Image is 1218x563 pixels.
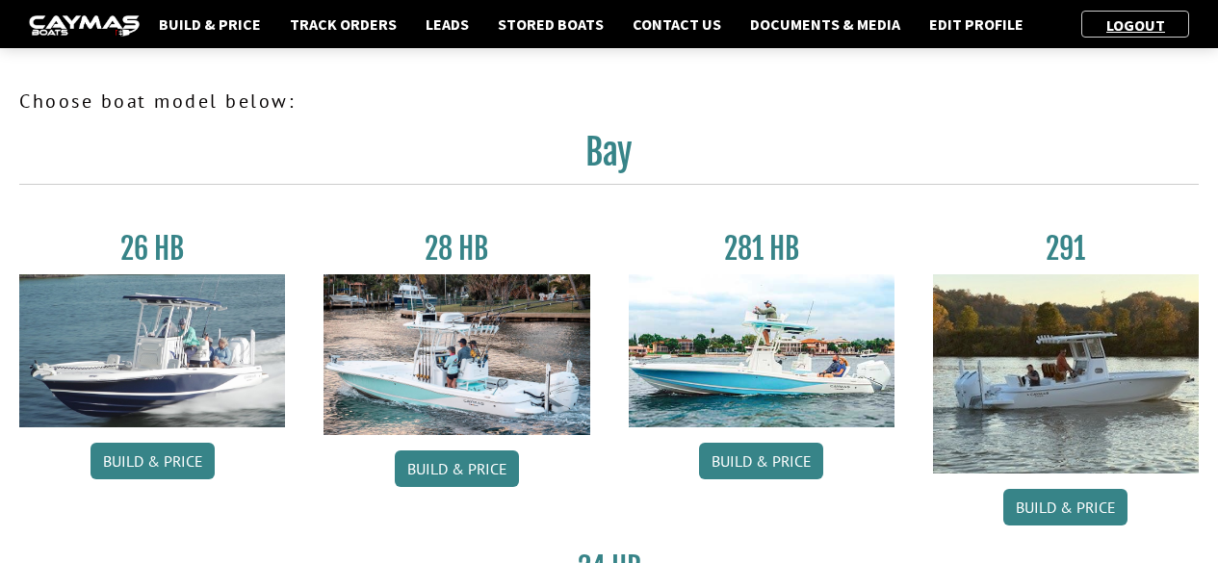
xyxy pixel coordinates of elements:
h3: 28 HB [324,231,589,267]
h3: 281 HB [629,231,894,267]
a: Leads [416,12,479,37]
img: 291_Thumbnail.jpg [933,274,1199,473]
a: Build & Price [91,443,215,479]
a: Stored Boats [488,12,613,37]
a: Documents & Media [740,12,910,37]
a: Build & Price [1003,489,1127,525]
h3: 291 [933,231,1199,267]
h2: Bay [19,131,1199,185]
a: Logout [1097,15,1175,35]
a: Track Orders [280,12,406,37]
p: Choose boat model below: [19,87,1199,115]
a: Edit Profile [920,12,1033,37]
a: Contact Us [623,12,731,37]
img: caymas-dealer-connect-2ed40d3bc7270c1d8d7ffb4b79bf05adc795679939227970def78ec6f6c03838.gif [29,15,140,36]
a: Build & Price [395,450,519,487]
a: Build & Price [699,443,823,479]
h3: 26 HB [19,231,285,267]
img: 28-hb-twin.jpg [629,274,894,427]
a: Build & Price [149,12,271,37]
img: 26_new_photo_resized.jpg [19,274,285,427]
img: 28_hb_thumbnail_for_caymas_connect.jpg [324,274,589,435]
